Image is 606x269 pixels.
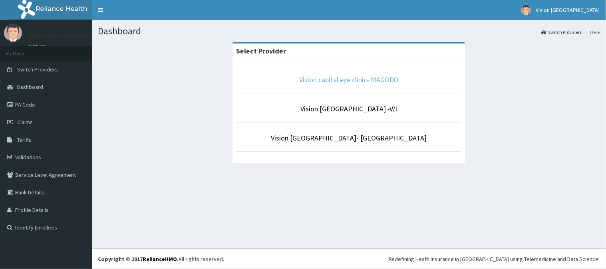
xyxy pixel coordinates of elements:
[536,6,600,14] span: Vision [GEOGRAPHIC_DATA]
[92,249,606,269] footer: All rights reserved.
[28,32,114,40] p: Vision [GEOGRAPHIC_DATA]
[521,5,531,15] img: User Image
[17,66,58,73] span: Switch Providers
[98,26,600,36] h1: Dashboard
[98,255,179,263] strong: Copyright © 2017 .
[583,29,600,36] li: Here
[236,46,286,55] strong: Select Provider
[299,75,399,84] a: Vision capital eye clinic- MAGODO
[143,255,177,263] a: RelianceHMO
[17,136,32,143] span: Tariffs
[389,255,600,263] div: Redefining Heath Insurance in [GEOGRAPHIC_DATA] using Telemedicine and Data Science!
[17,83,43,91] span: Dashboard
[28,44,47,49] a: Online
[271,133,427,142] a: Vision [GEOGRAPHIC_DATA]- [GEOGRAPHIC_DATA]
[542,29,582,36] a: Switch Providers
[4,24,22,42] img: User Image
[17,119,33,126] span: Claims
[300,104,397,113] a: Vision [GEOGRAPHIC_DATA] -V/I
